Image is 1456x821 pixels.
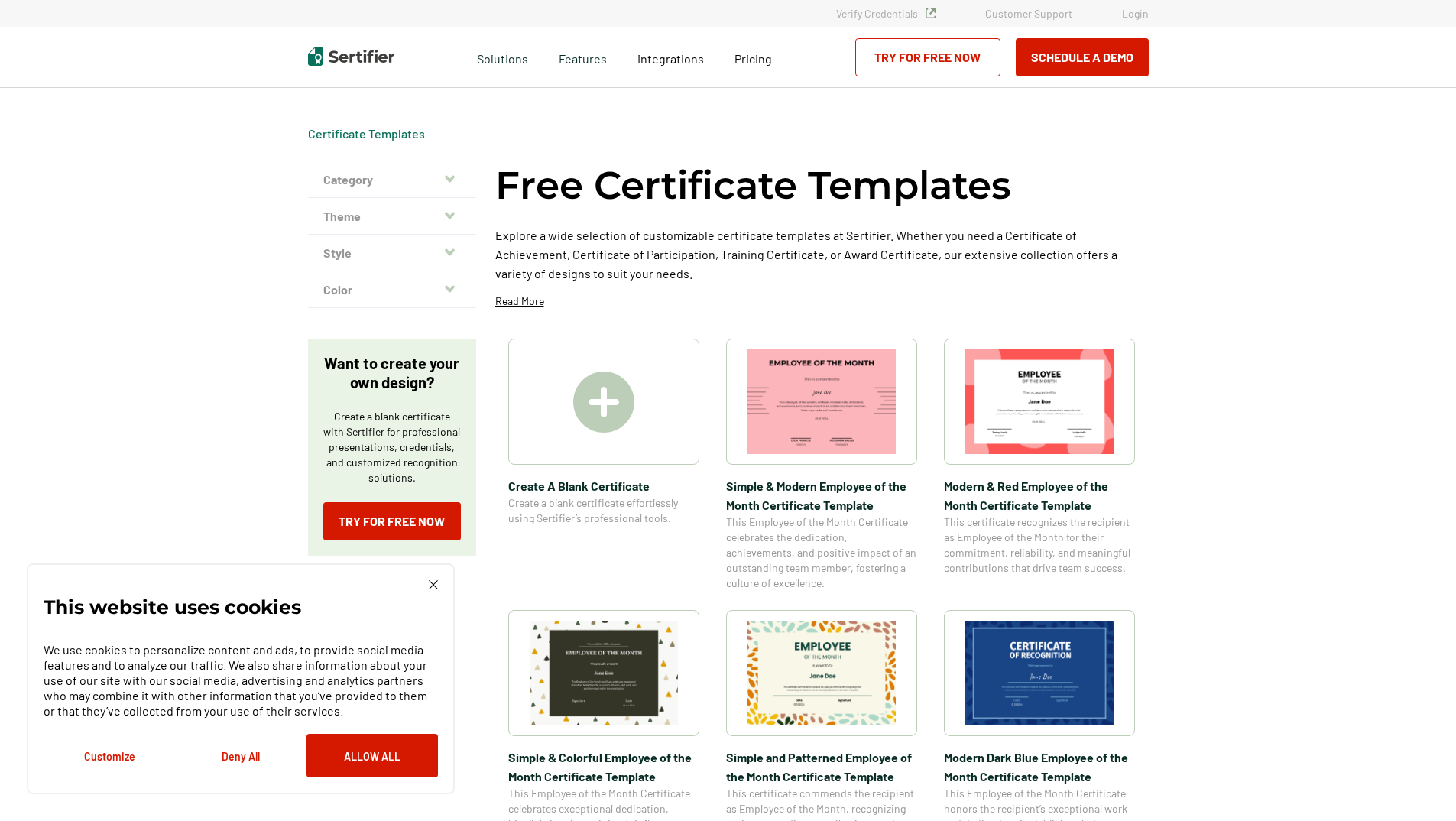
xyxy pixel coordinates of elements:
[508,476,699,495] span: Create A Blank Certificate
[308,126,425,141] a: Certificate Templates
[530,621,678,725] img: Simple & Colorful Employee of the Month Certificate Template
[44,599,301,615] p: This website uses cookies
[306,734,438,777] button: Allow All
[508,748,699,786] span: Simple & Colorful Employee of the Month Certificate Template
[495,294,544,309] p: Read More
[965,621,1114,725] img: Modern Dark Blue Employee of the Month Certificate Template
[944,476,1135,514] span: Modern & Red Employee of the Month Certificate Template
[508,495,699,526] span: Create a blank certificate effortlessly using Sertifier’s professional tools.
[747,349,896,454] img: Simple & Modern Employee of the Month Certificate Template
[308,47,394,66] img: Sertifier | Digital Credentialing Platform
[965,349,1114,454] img: Modern & Red Employee of the Month Certificate Template
[637,51,704,66] span: Integrations
[726,339,917,591] a: Simple & Modern Employee of the Month Certificate TemplateSimple & Modern Employee of the Month C...
[944,748,1135,786] span: Modern Dark Blue Employee of the Month Certificate Template
[944,514,1135,576] span: This certificate recognizes the recipient as Employee of the Month for their commitment, reliabil...
[985,7,1072,20] a: Customer Support
[1016,38,1149,76] button: Schedule a Demo
[1122,7,1149,20] a: Login
[495,161,1011,210] h1: Free Certificate Templates
[573,372,634,433] img: Create A Blank Certificate
[726,748,917,786] span: Simple and Patterned Employee of the Month Certificate Template
[495,226,1149,283] p: Explore a wide selection of customizable certificate templates at Sertifier. Whether you need a C...
[308,161,476,198] button: Category
[926,8,936,18] img: Verified
[559,47,607,67] span: Features
[477,47,528,67] span: Solutions
[175,734,306,777] button: Deny All
[429,580,438,589] img: Cookie Popup Close
[308,271,476,308] button: Color
[323,502,461,540] a: Try for Free Now
[44,642,438,719] p: We use cookies to personalize content and ads, to provide social media features and to analyze ou...
[726,514,917,591] span: This Employee of the Month Certificate celebrates the dedication, achievements, and positive impa...
[323,354,461,392] p: Want to create your own design?
[1380,748,1456,821] iframe: Chat Widget
[308,126,425,141] div: Breadcrumb
[44,734,175,777] button: Customize
[944,339,1135,591] a: Modern & Red Employee of the Month Certificate TemplateModern & Red Employee of the Month Certifi...
[734,51,772,66] span: Pricing
[726,476,917,514] span: Simple & Modern Employee of the Month Certificate Template
[747,621,896,725] img: Simple and Patterned Employee of the Month Certificate Template
[855,38,1000,76] a: Try for Free Now
[637,47,704,67] a: Integrations
[734,47,772,67] a: Pricing
[836,7,936,20] a: Verify Credentials
[323,409,461,485] p: Create a blank certificate with Sertifier for professional presentations, credentials, and custom...
[308,198,476,235] button: Theme
[308,235,476,271] button: Style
